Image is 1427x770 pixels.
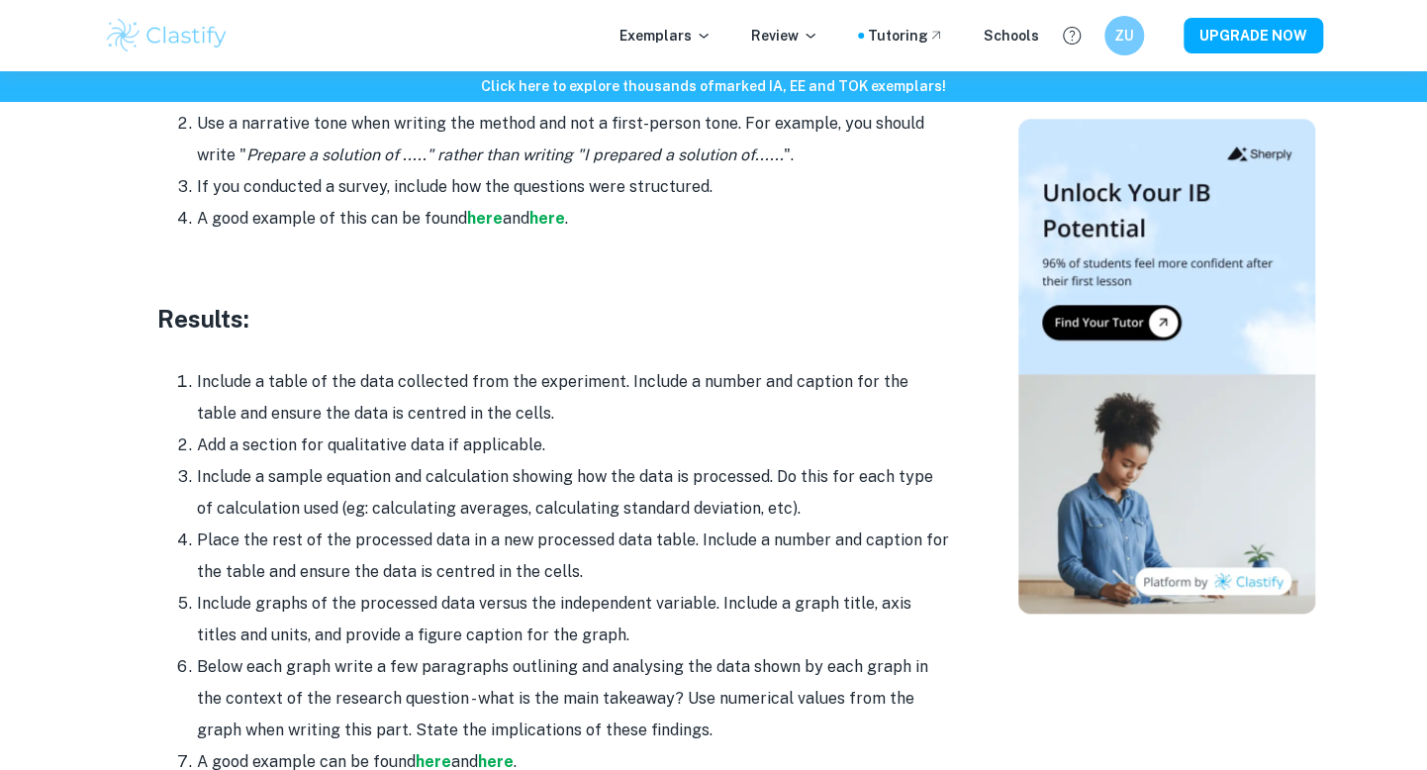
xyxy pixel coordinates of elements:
[984,25,1039,47] a: Schools
[1104,16,1144,55] button: ZU
[868,25,944,47] a: Tutoring
[197,588,949,651] li: Include graphs of the processed data versus the independent variable. Include a graph title, axis...
[1113,25,1136,47] h6: ZU
[197,461,949,525] li: Include a sample equation and calculation showing how the data is processed. Do this for each typ...
[197,203,949,235] li: A good example of this can be found and .
[467,209,503,228] a: here
[751,25,818,47] p: Review
[1055,19,1089,52] button: Help and Feedback
[197,366,949,430] li: Include a table of the data collected from the experiment. Include a number and caption for the t...
[197,525,949,588] li: Place the rest of the processed data in a new processed data table. Include a number and caption ...
[246,145,784,164] i: Prepare a solution of ....." rather than writing "I prepared a solution of......
[104,16,230,55] img: Clastify logo
[619,25,712,47] p: Exemplars
[197,430,949,461] li: Add a section for qualitative data if applicable.
[1184,18,1323,53] button: UPGRADE NOW
[529,209,565,228] a: here
[1018,119,1315,614] img: Thumbnail
[4,75,1423,97] h6: Click here to explore thousands of marked IA, EE and TOK exemplars !
[197,651,949,746] li: Below each graph write a few paragraphs outlining and analysing the data shown by each graph in t...
[197,108,949,171] li: Use a narrative tone when writing the method and not a first-person tone. For example, you should...
[197,171,949,203] li: If you conducted a survey, include how the questions were structured.
[157,301,949,337] h3: Results:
